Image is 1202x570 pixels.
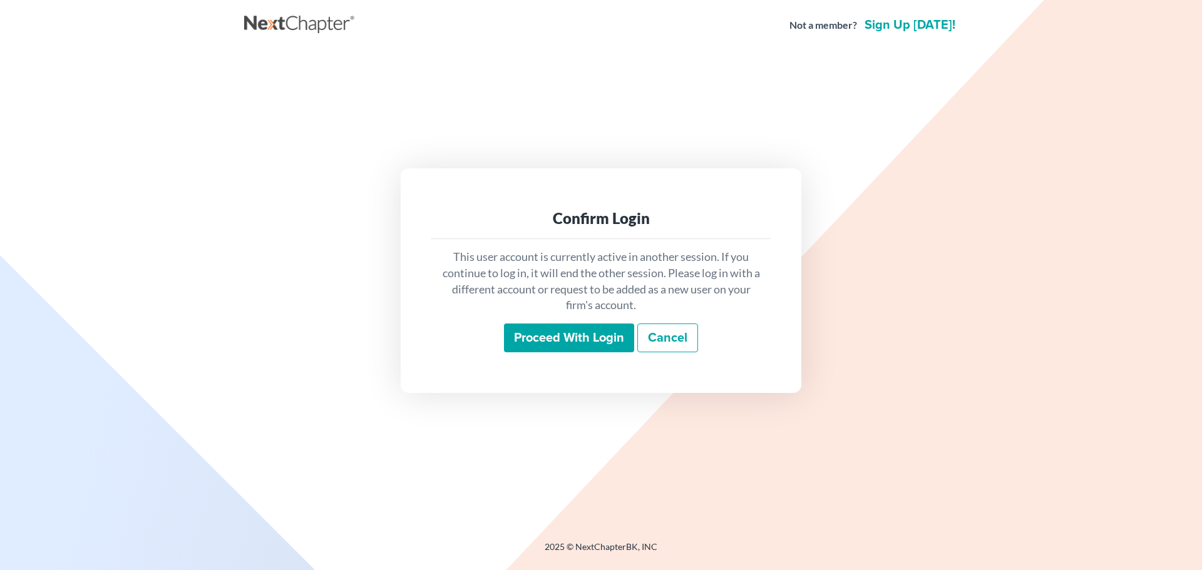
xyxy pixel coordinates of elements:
[441,208,761,228] div: Confirm Login
[244,541,958,563] div: 2025 © NextChapterBK, INC
[862,19,958,31] a: Sign up [DATE]!
[789,18,857,33] strong: Not a member?
[504,323,634,352] input: Proceed with login
[637,323,698,352] a: Cancel
[441,249,761,313] p: This user account is currently active in another session. If you continue to log in, it will end ...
